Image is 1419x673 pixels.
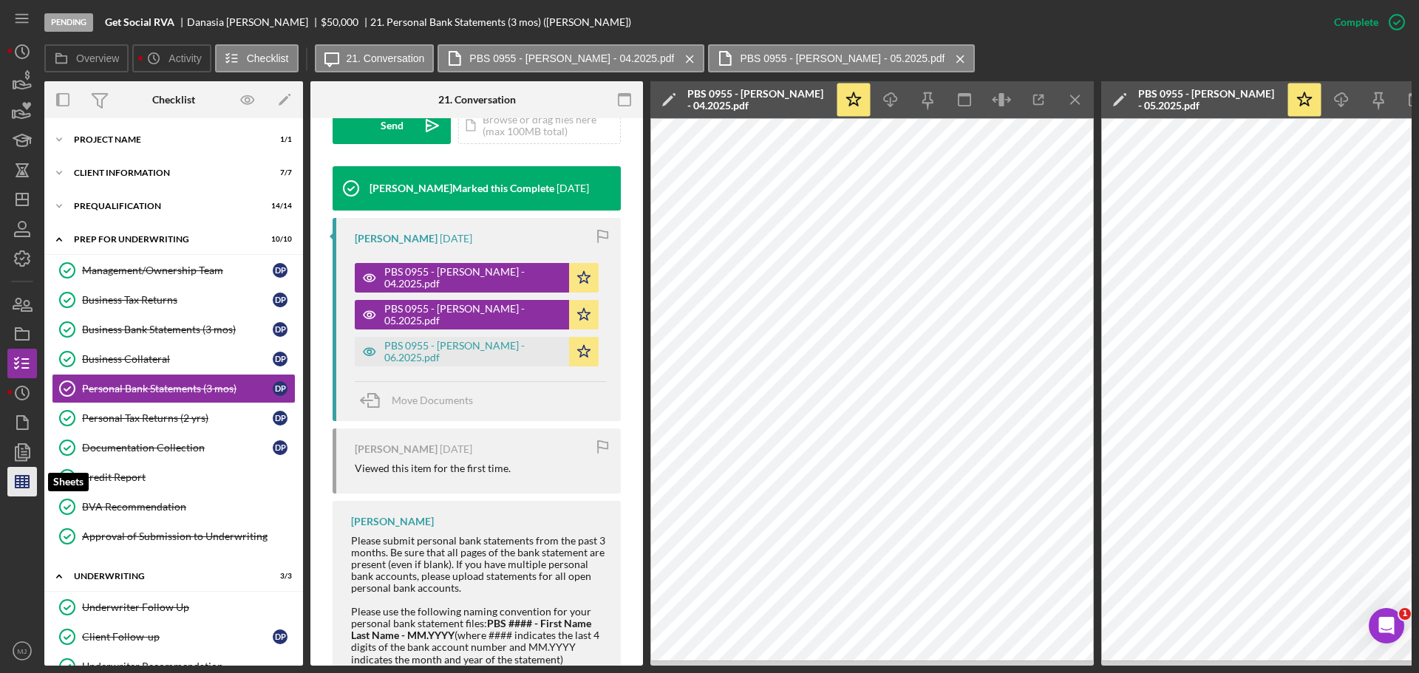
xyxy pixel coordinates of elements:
[557,182,589,194] time: 2025-07-15 14:43
[74,572,255,581] div: Underwriting
[44,13,93,32] div: Pending
[82,353,273,365] div: Business Collateral
[82,412,273,424] div: Personal Tax Returns (2 yrs)
[273,381,287,396] div: D P
[52,285,296,315] a: Business Tax ReturnsDP
[273,629,287,644] div: D P
[438,94,516,106] div: 21. Conversation
[82,660,295,672] div: Underwriter Recommendation
[381,107,404,144] div: Send
[265,572,292,581] div: 3 / 3
[82,442,273,454] div: Documentation Collection
[1369,608,1404,643] iframe: Intercom live chat
[187,16,321,28] div: Danasia [PERSON_NAME]
[52,492,296,522] a: BVA Recommendation
[273,322,287,337] div: D P
[384,303,562,327] div: PBS 0955 - [PERSON_NAME] - 05.2025.pdf
[52,433,296,462] a: Documentation CollectionDP
[440,443,472,455] time: 2025-07-14 11:09
[740,52,945,64] label: PBS 0955 - [PERSON_NAME] - 05.2025.pdf
[355,443,438,455] div: [PERSON_NAME]
[247,52,289,64] label: Checklist
[105,16,174,28] b: Get Social RVA
[708,44,975,72] button: PBS 0955 - [PERSON_NAME] - 05.2025.pdf
[82,530,295,542] div: Approval of Submission to Underwriting
[82,471,295,483] div: Credit Report
[347,52,425,64] label: 21. Conversation
[169,52,201,64] label: Activity
[52,522,296,551] a: Approval of Submission to Underwriting
[74,202,255,211] div: Prequalification
[469,52,674,64] label: PBS 0955 - [PERSON_NAME] - 04.2025.pdf
[370,182,554,194] div: [PERSON_NAME] Marked this Complete
[132,44,211,72] button: Activity
[18,647,27,655] text: MJ
[76,52,119,64] label: Overview
[265,235,292,244] div: 10 / 10
[44,44,129,72] button: Overview
[273,263,287,278] div: D P
[82,264,273,276] div: Management/Ownership Team
[273,293,287,307] div: D P
[7,636,37,666] button: MJ
[74,135,255,144] div: Project Name
[52,622,296,652] a: Client Follow-upDP
[273,440,287,455] div: D P
[355,233,438,245] div: [PERSON_NAME]
[52,256,296,285] a: Management/Ownership TeamDP
[52,315,296,344] a: Business Bank Statements (3 mos)DP
[265,135,292,144] div: 1 / 1
[351,535,606,666] div: Please submit personal bank statements from the past 3 months. Be sure that all pages of the bank...
[52,344,296,374] a: Business CollateralDP
[438,44,704,72] button: PBS 0955 - [PERSON_NAME] - 04.2025.pdf
[82,383,273,394] div: Personal Bank Statements (3 mos)
[82,324,273,335] div: Business Bank Statements (3 mos)
[440,233,472,245] time: 2025-07-15 01:45
[370,16,631,28] div: 21. Personal Bank Statements (3 mos) ([PERSON_NAME])
[265,168,292,177] div: 7 / 7
[152,94,195,106] div: Checklist
[687,88,828,112] div: PBS 0955 - [PERSON_NAME] - 04.2025.pdf
[392,394,473,406] span: Move Documents
[315,44,435,72] button: 21. Conversation
[52,592,296,622] a: Underwriter Follow Up
[82,601,295,613] div: Underwriter Follow Up
[265,202,292,211] div: 14 / 14
[82,631,273,643] div: Client Follow-up
[82,501,295,513] div: BVA Recommendation
[1334,7,1378,37] div: Complete
[52,403,296,433] a: Personal Tax Returns (2 yrs)DP
[215,44,299,72] button: Checklist
[351,617,591,641] strong: PBS #### - First Name Last Name - MM.YYYY
[82,294,273,306] div: Business Tax Returns
[355,263,599,293] button: PBS 0955 - [PERSON_NAME] - 04.2025.pdf
[321,16,358,28] span: $50,000
[273,352,287,366] div: D P
[333,107,451,144] button: Send
[355,382,488,419] button: Move Documents
[1138,88,1279,112] div: PBS 0955 - [PERSON_NAME] - 05.2025.pdf
[52,462,296,492] a: Credit Report
[74,168,255,177] div: Client Information
[355,300,599,329] button: PBS 0955 - [PERSON_NAME] - 05.2025.pdf
[273,411,287,426] div: D P
[74,235,255,244] div: Prep for Underwriting
[384,340,562,363] div: PBS 0955 - [PERSON_NAME] - 06.2025.pdf
[1319,7,1412,37] button: Complete
[384,266,562,290] div: PBS 0955 - [PERSON_NAME] - 04.2025.pdf
[52,374,296,403] a: Personal Bank Statements (3 mos)DP
[1399,608,1411,620] span: 1
[351,516,434,527] div: [PERSON_NAME]
[355,462,511,474] div: Viewed this item for the first time.
[355,337,599,366] button: PBS 0955 - [PERSON_NAME] - 06.2025.pdf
